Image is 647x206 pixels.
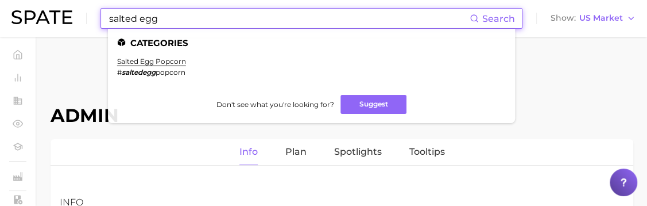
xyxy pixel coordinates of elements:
[334,139,382,165] a: Spotlights
[340,95,406,114] button: Suggest
[108,9,470,28] input: Search here for a brand, industry, or ingredient
[11,10,72,24] img: SPATE
[285,139,307,165] a: Plan
[122,68,156,77] em: saltedegg
[482,13,515,24] span: Search
[579,15,623,21] span: US Market
[156,68,185,77] span: popcorn
[51,104,633,127] h1: Admin
[551,15,576,21] span: Show
[117,38,506,48] li: Categories
[409,139,445,165] a: Tooltips
[117,68,122,77] span: #
[548,11,638,26] button: ShowUS Market
[216,100,334,109] span: Don't see what you're looking for?
[239,139,258,165] a: Info
[117,57,186,66] a: salted egg popcorn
